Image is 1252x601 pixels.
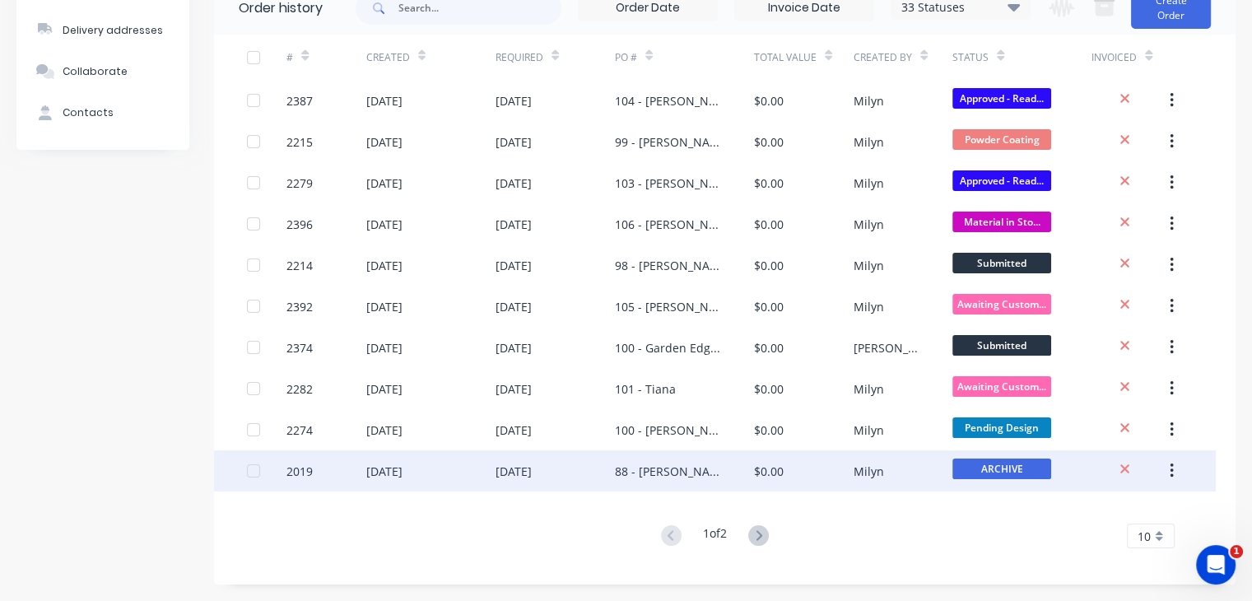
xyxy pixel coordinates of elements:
[16,92,189,133] button: Contacts
[854,175,884,192] div: Milyn
[286,50,293,65] div: #
[1196,545,1236,585] iframe: Intercom live chat
[952,294,1051,314] span: Awaiting Custom...
[496,133,532,151] div: [DATE]
[496,175,532,192] div: [DATE]
[286,422,313,439] div: 2274
[754,175,784,192] div: $0.00
[16,51,189,92] button: Collaborate
[496,380,532,398] div: [DATE]
[952,417,1051,438] span: Pending Design
[63,64,128,79] div: Collaborate
[952,170,1051,191] span: Approved - Read...
[615,463,721,480] div: 88 - [PERSON_NAME], [PERSON_NAME], [PERSON_NAME], [PERSON_NAME], [PERSON_NAME] & [PERSON_NAME]
[615,339,721,356] div: 100 - Garden Edging System
[496,257,532,274] div: [DATE]
[366,422,403,439] div: [DATE]
[854,50,912,65] div: Created By
[366,50,410,65] div: Created
[286,339,313,356] div: 2374
[286,35,366,80] div: #
[496,339,532,356] div: [DATE]
[854,92,884,109] div: Milyn
[952,253,1051,273] span: Submitted
[952,129,1051,150] span: Powder Coating
[366,92,403,109] div: [DATE]
[366,216,403,233] div: [DATE]
[754,133,784,151] div: $0.00
[286,92,313,109] div: 2387
[615,380,676,398] div: 101 - Tiana
[615,216,721,233] div: 106 - [PERSON_NAME]
[1230,545,1243,558] span: 1
[1091,35,1171,80] div: Invoiced
[496,298,532,315] div: [DATE]
[754,463,784,480] div: $0.00
[854,257,884,274] div: Milyn
[366,463,403,480] div: [DATE]
[854,339,920,356] div: [PERSON_NAME]
[615,257,721,274] div: 98 - [PERSON_NAME]
[854,298,884,315] div: Milyn
[854,380,884,398] div: Milyn
[496,216,532,233] div: [DATE]
[854,422,884,439] div: Milyn
[496,50,543,65] div: Required
[754,216,784,233] div: $0.00
[754,422,784,439] div: $0.00
[286,175,313,192] div: 2279
[496,92,532,109] div: [DATE]
[366,339,403,356] div: [DATE]
[286,257,313,274] div: 2214
[615,298,721,315] div: 105 - [PERSON_NAME]
[286,463,313,480] div: 2019
[286,216,313,233] div: 2396
[496,463,532,480] div: [DATE]
[754,298,784,315] div: $0.00
[754,257,784,274] div: $0.00
[63,105,114,120] div: Contacts
[366,380,403,398] div: [DATE]
[854,216,884,233] div: Milyn
[754,339,784,356] div: $0.00
[496,35,615,80] div: Required
[754,35,854,80] div: Total Value
[366,175,403,192] div: [DATE]
[366,133,403,151] div: [DATE]
[1138,528,1151,545] span: 10
[615,50,637,65] div: PO #
[952,459,1051,479] span: ARCHIVE
[754,92,784,109] div: $0.00
[286,133,313,151] div: 2215
[854,35,953,80] div: Created By
[366,257,403,274] div: [DATE]
[952,50,989,65] div: Status
[854,133,884,151] div: Milyn
[754,380,784,398] div: $0.00
[615,133,721,151] div: 99 - [PERSON_NAME], [PERSON_NAME], & [PERSON_NAME]
[952,376,1051,397] span: Awaiting Custom...
[952,335,1051,356] span: Submitted
[366,35,496,80] div: Created
[615,35,754,80] div: PO #
[615,92,721,109] div: 104 - [PERSON_NAME] & [PERSON_NAME]
[1091,50,1137,65] div: Invoiced
[854,463,884,480] div: Milyn
[496,422,532,439] div: [DATE]
[286,298,313,315] div: 2392
[754,50,817,65] div: Total Value
[952,212,1051,232] span: Material in Sto...
[366,298,403,315] div: [DATE]
[703,524,727,548] div: 1 of 2
[952,88,1051,109] span: Approved - Read...
[952,35,1091,80] div: Status
[615,175,721,192] div: 103 - [PERSON_NAME]
[286,380,313,398] div: 2282
[615,422,721,439] div: 100 - [PERSON_NAME]
[16,10,189,51] button: Delivery addresses
[63,23,163,38] div: Delivery addresses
